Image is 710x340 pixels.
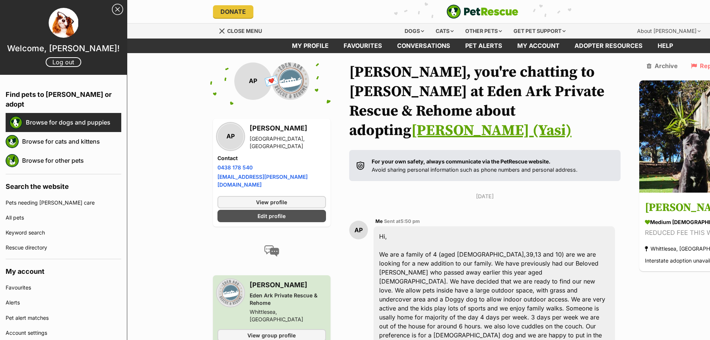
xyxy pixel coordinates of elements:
a: Adopter resources [567,39,650,53]
div: Whittlesea, [GEOGRAPHIC_DATA] [250,308,326,323]
h4: Find pets to [PERSON_NAME] or adopt [6,82,121,113]
a: Donate [213,5,253,18]
span: View profile [256,198,287,206]
div: Get pet support [508,24,571,39]
div: AP [234,62,272,100]
a: View profile [217,196,326,208]
span: Close menu [227,28,262,34]
div: AP [217,123,244,150]
a: Archive [647,62,678,69]
img: petrescue logo [6,154,19,167]
a: Log out [46,57,81,67]
a: Pets needing [PERSON_NAME] care [6,195,121,210]
div: About [PERSON_NAME] [632,24,706,39]
div: Cats [430,24,459,39]
a: Browse for dogs and puppies [26,114,121,130]
a: Browse for other pets [22,153,121,168]
a: [EMAIL_ADDRESS][PERSON_NAME][DOMAIN_NAME] [217,174,308,188]
h4: Contact [217,154,326,162]
span: Edit profile [258,212,286,220]
a: Rescue directory [6,240,121,255]
h4: Search the website [6,174,121,195]
span: 5:50 pm [400,218,420,224]
a: My profile [284,39,336,53]
div: [GEOGRAPHIC_DATA], [GEOGRAPHIC_DATA] [250,135,326,150]
a: [PERSON_NAME] (Yasi) [411,121,572,140]
a: All pets [6,210,121,225]
span: View group profile [247,331,296,339]
a: 0438 178 540 [217,164,253,171]
span: 💌 [263,73,280,89]
img: Eden Ark Private Rescue & Rehome profile pic [217,280,244,306]
a: My account [510,39,567,53]
img: logo-e224e6f780fb5917bec1dbf3a21bbac754714ae5b6737aabdf751b685950b380.svg [447,4,518,19]
strong: For your own safety, always communicate via the PetRescue website. [372,158,551,165]
img: profile image [49,8,79,38]
a: Pet alert matches [6,310,121,325]
h1: [PERSON_NAME], you're chatting to [PERSON_NAME] at Eden Ark Private Rescue & Rehome about adopting [349,62,621,140]
div: AP [349,221,368,239]
img: conversation-icon-4a6f8262b818ee0b60e3300018af0b2d0b884aa5de6e9bcb8d3d4eeb1a70a7c4.svg [264,245,279,257]
img: Eden Ark Private Rescue & Rehome profile pic [272,62,309,100]
a: Favourites [6,280,121,295]
div: Eden Ark Private Rescue & Rehome [250,292,326,307]
img: petrescue logo [9,116,22,129]
div: Dogs [399,24,429,39]
img: petrescue logo [6,135,19,148]
a: Keyword search [6,225,121,240]
a: Close Sidebar [112,4,123,15]
p: Avoid sharing personal information such as phone numbers and personal address. [372,157,578,174]
a: conversations [390,39,458,53]
a: Pet alerts [458,39,510,53]
h4: My account [6,259,121,280]
a: Browse for cats and kittens [22,134,121,149]
h3: [PERSON_NAME] [250,280,326,290]
a: Help [650,39,680,53]
span: Me [375,218,383,224]
span: Sent at [384,218,420,224]
a: Alerts [6,295,121,310]
p: [DATE] [349,192,621,200]
div: Other pets [460,24,507,39]
h3: [PERSON_NAME] [250,123,326,134]
a: PetRescue [447,4,518,19]
a: Menu [219,24,267,37]
a: Favourites [336,39,390,53]
a: Edit profile [217,210,326,222]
